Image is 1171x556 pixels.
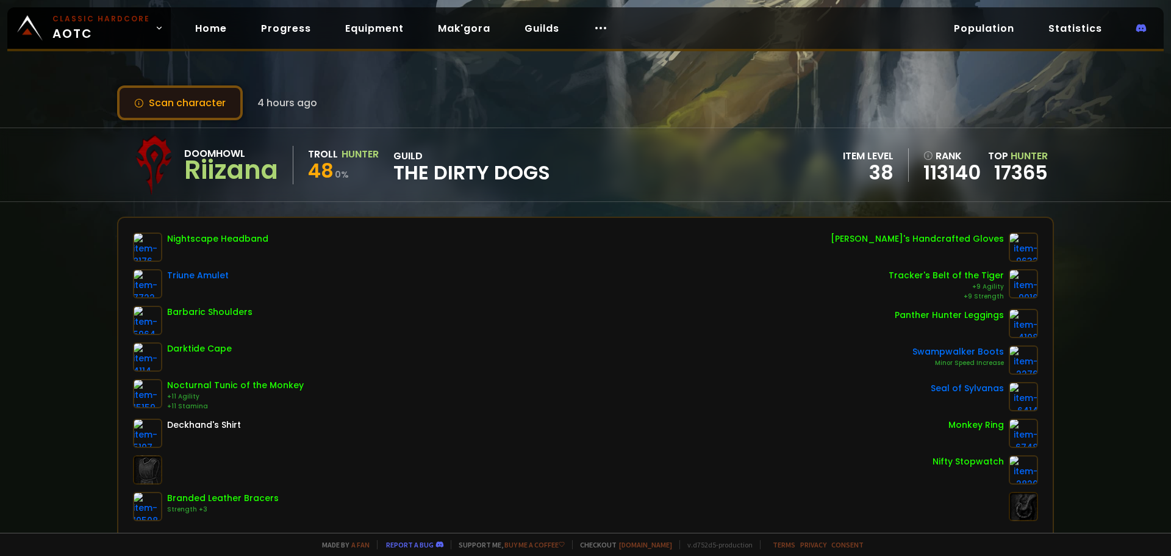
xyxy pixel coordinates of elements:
a: 113140 [923,164,981,182]
span: Made by [315,540,370,549]
div: Branded Leather Bracers [167,492,279,505]
img: item-19508 [133,492,162,521]
img: item-8176 [133,233,162,262]
img: item-6748 [1009,419,1038,448]
img: item-15159 [133,379,162,408]
a: Progress [251,16,321,41]
img: item-5964 [133,306,162,335]
a: Guilds [515,16,569,41]
div: Doomhowl [184,146,278,161]
img: item-2820 [1009,455,1038,485]
a: Statistics [1039,16,1112,41]
div: 38 [843,164,893,182]
div: Troll [308,146,338,162]
div: Tracker's Belt of the Tiger [889,269,1004,282]
div: +11 Stamina [167,402,304,411]
a: Home [185,16,237,41]
div: Barbaric Shoulders [167,306,252,319]
img: item-7722 [133,269,162,298]
div: Darktide Cape [167,342,232,355]
img: item-5107 [133,419,162,448]
div: Triune Amulet [167,269,229,282]
div: Seal of Sylvanas [931,382,1004,395]
img: item-4114 [133,342,162,372]
div: Panther Hunter Leggings [895,309,1004,322]
span: Hunter [1011,149,1048,163]
a: Privacy [800,540,826,549]
div: Monkey Ring [948,419,1004,431]
span: AOTC [52,13,150,43]
small: Classic Hardcore [52,13,150,24]
div: guild [393,148,550,182]
img: item-2276 [1009,345,1038,375]
a: Population [944,16,1024,41]
span: 4 hours ago [257,95,317,110]
div: Minor Speed Increase [912,358,1004,368]
div: Hunter [342,146,379,162]
div: Nocturnal Tunic of the Monkey [167,379,304,392]
div: +11 Agility [167,392,304,402]
div: +9 Agility [889,282,1004,292]
small: 0 % [335,168,349,181]
div: [PERSON_NAME]'s Handcrafted Gloves [831,233,1004,245]
a: Consent [831,540,864,549]
img: item-9916 [1009,269,1038,298]
span: Support me, [451,540,565,549]
a: Classic HardcoreAOTC [7,7,171,49]
div: Riizana [184,161,278,179]
a: Equipment [335,16,414,41]
a: a fan [351,540,370,549]
a: Terms [773,540,795,549]
div: Top [988,148,1048,164]
div: Strength +3 [167,505,279,514]
div: +9 Strength [889,292,1004,301]
span: 48 [308,157,334,184]
img: item-4108 [1009,309,1038,338]
div: Nifty Stopwatch [933,455,1004,468]
a: [DOMAIN_NAME] [619,540,672,549]
a: 17365 [994,159,1048,186]
button: Scan character [117,85,243,120]
span: v. d752d5 - production [679,540,753,549]
a: Report a bug [386,540,434,549]
img: item-6414 [1009,382,1038,411]
a: Mak'gora [428,16,500,41]
img: item-9632 [1009,233,1038,262]
a: Buy me a coffee [504,540,565,549]
div: item level [843,148,893,164]
div: rank [923,148,981,164]
div: Deckhand's Shirt [167,419,241,431]
span: Checkout [572,540,672,549]
div: Nightscape Headband [167,233,268,245]
span: The Dirty Dogs [393,164,550,182]
div: Swampwalker Boots [912,345,1004,358]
